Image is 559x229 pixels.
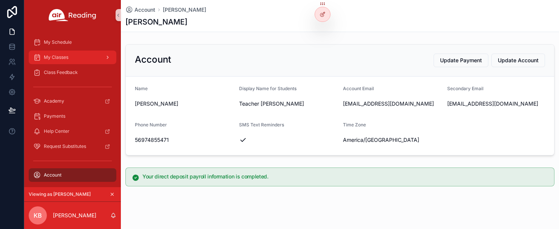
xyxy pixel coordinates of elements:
a: Academy [29,94,116,108]
a: Payments [29,109,116,123]
a: My Classes [29,51,116,64]
a: Help Center [29,124,116,138]
span: Teacher [PERSON_NAME] [239,100,337,108]
a: My Schedule [29,35,116,49]
span: Display Name for Students [239,86,296,91]
div: scrollable content [24,30,121,187]
span: My Schedule [44,39,72,45]
a: Account [125,6,155,14]
a: Request Substitutes [29,140,116,153]
p: [PERSON_NAME] [53,212,96,219]
span: Viewing as [PERSON_NAME] [29,191,91,197]
span: Class Feedback [44,69,78,75]
span: Payments [44,113,65,119]
span: Update Account [498,57,539,64]
span: Account [134,6,155,14]
span: Phone Number [135,122,167,128]
span: [EMAIL_ADDRESS][DOMAIN_NAME] [447,100,545,108]
span: America/[GEOGRAPHIC_DATA] [343,136,419,144]
button: Update Account [491,54,545,67]
span: Academy [44,98,64,104]
h2: Account [135,54,171,66]
span: Name [135,86,148,91]
span: Time Zone [343,122,366,128]
a: Class Feedback [29,66,116,79]
span: Help Center [44,128,69,134]
a: Account [29,168,116,182]
span: My Classes [44,54,68,60]
button: Update Payment [434,54,488,67]
span: [PERSON_NAME] [135,100,233,108]
span: Update Payment [440,57,482,64]
span: Secondary Email [447,86,483,91]
img: App logo [49,9,96,21]
span: KB [34,211,42,220]
span: SMS Text Reminders [239,122,284,128]
h1: [PERSON_NAME] [125,17,187,27]
span: [EMAIL_ADDRESS][DOMAIN_NAME] [343,100,441,108]
span: Request Substitutes [44,143,86,149]
span: Account [44,172,62,178]
span: Account Email [343,86,374,91]
span: 56974855471 [135,136,233,144]
h5: Your direct deposit payroll information is completed. [142,174,548,179]
a: [PERSON_NAME] [163,6,206,14]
